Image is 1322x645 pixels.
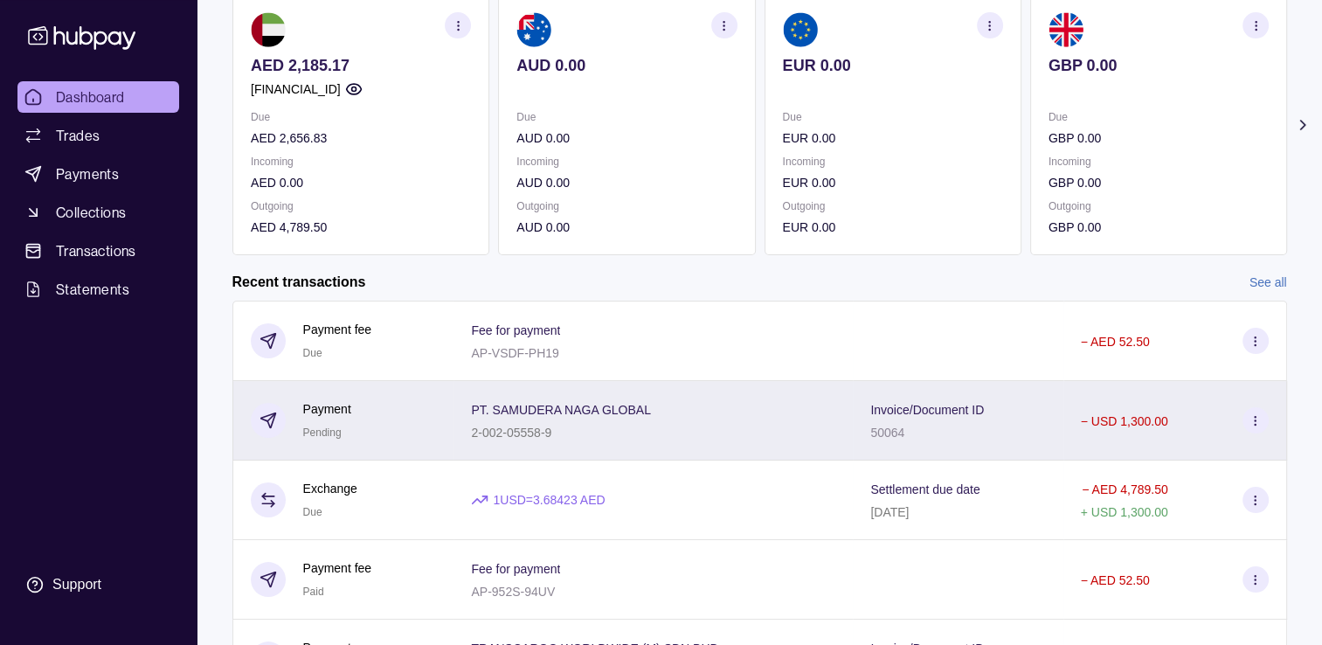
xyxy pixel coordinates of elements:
[17,81,179,113] a: Dashboard
[1048,12,1083,47] img: gb
[251,128,471,148] p: AED 2,656.83
[56,202,126,223] span: Collections
[870,505,909,519] p: [DATE]
[17,197,179,228] a: Collections
[782,218,1002,237] p: EUR 0.00
[782,12,817,47] img: eu
[516,197,737,216] p: Outgoing
[303,399,351,419] p: Payment
[56,240,136,261] span: Transactions
[1082,482,1167,496] p: − AED 4,789.50
[782,152,1002,171] p: Incoming
[471,323,560,337] p: Fee for payment
[56,279,129,300] span: Statements
[251,152,471,171] p: Incoming
[471,403,650,417] p: PT. SAMUDERA NAGA GLOBAL
[516,128,737,148] p: AUD 0.00
[782,197,1002,216] p: Outgoing
[782,56,1002,75] p: EUR 0.00
[471,426,551,440] p: 2-002-05558-9
[232,273,366,292] h2: Recent transactions
[303,320,372,339] p: Payment fee
[493,490,605,510] p: 1 USD = 3.68423 AED
[516,56,737,75] p: AUD 0.00
[516,12,551,47] img: au
[870,482,979,496] p: Settlement due date
[251,218,471,237] p: AED 4,789.50
[303,479,357,498] p: Exchange
[516,152,737,171] p: Incoming
[782,128,1002,148] p: EUR 0.00
[1081,335,1150,349] p: − AED 52.50
[303,506,322,518] span: Due
[1048,197,1268,216] p: Outgoing
[17,235,179,267] a: Transactions
[251,107,471,127] p: Due
[1048,218,1268,237] p: GBP 0.00
[516,218,737,237] p: AUD 0.00
[782,173,1002,192] p: EUR 0.00
[471,585,555,599] p: AP-952S-94UV
[303,347,322,359] span: Due
[303,427,342,439] span: Pending
[1048,128,1268,148] p: GBP 0.00
[17,566,179,603] a: Support
[1081,414,1168,428] p: − USD 1,300.00
[1048,56,1268,75] p: GBP 0.00
[303,586,324,598] span: Paid
[17,158,179,190] a: Payments
[303,558,372,578] p: Payment fee
[516,173,737,192] p: AUD 0.00
[17,120,179,151] a: Trades
[1249,273,1287,292] a: See all
[52,575,101,594] div: Support
[251,173,471,192] p: AED 0.00
[251,56,471,75] p: AED 2,185.17
[870,426,904,440] p: 50064
[516,107,737,127] p: Due
[1081,505,1168,519] p: + USD 1,300.00
[56,87,125,107] span: Dashboard
[471,346,558,360] p: AP-VSDF-PH19
[251,12,286,47] img: ae
[1048,173,1268,192] p: GBP 0.00
[251,80,341,99] p: [FINANCIAL_ID]
[56,163,119,184] span: Payments
[471,562,560,576] p: Fee for payment
[251,197,471,216] p: Outgoing
[870,403,984,417] p: Invoice/Document ID
[56,125,100,146] span: Trades
[17,274,179,305] a: Statements
[782,107,1002,127] p: Due
[1048,152,1268,171] p: Incoming
[1048,107,1268,127] p: Due
[1081,573,1150,587] p: − AED 52.50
